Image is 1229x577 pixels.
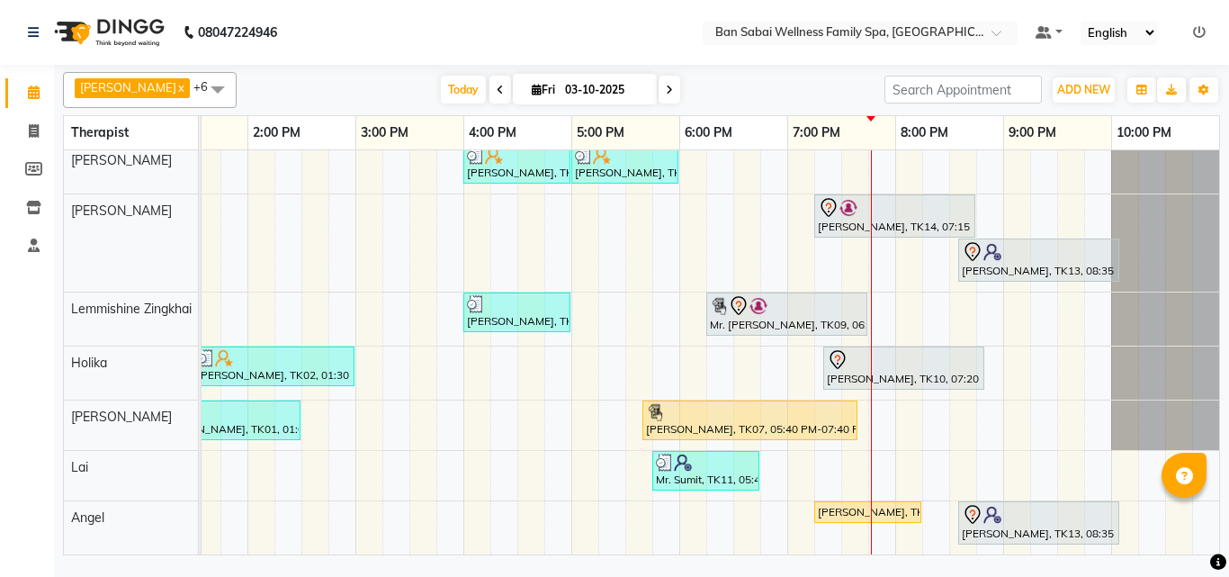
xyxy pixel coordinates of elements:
[572,120,629,146] a: 5:00 PM
[896,120,953,146] a: 8:00 PM
[788,120,845,146] a: 7:00 PM
[248,120,305,146] a: 2:00 PM
[80,80,176,95] span: [PERSON_NAME]
[71,459,88,475] span: Lai
[1004,120,1061,146] a: 9:00 PM
[71,203,172,219] span: [PERSON_NAME]
[193,79,221,94] span: +6
[198,7,277,58] b: 08047224946
[441,76,486,104] span: Today
[141,403,299,437] div: Mr.[PERSON_NAME], TK01, 01:00 PM-02:30 PM, Swedish Massage (Medium Pressure)-90min
[654,454,758,488] div: Mr. Sumit, TK11, 05:45 PM-06:45 PM, Swedish Massage (Medium Pressure)-60min
[465,147,569,181] div: [PERSON_NAME], TK05, 04:00 PM-05:00 PM, Thai/Dry/Sports Massage(Strong Pressure-60min)
[884,76,1042,104] input: Search Appointment
[644,403,856,437] div: [PERSON_NAME], TK07, 05:40 PM-07:40 PM, Deep Tissue Massage (Strong Pressure)-4000
[573,147,677,181] div: [PERSON_NAME], TK05, 05:00 PM-06:00 PM, Aroma Oil massage (Light Pressure)/2500
[71,509,104,526] span: Angel
[71,301,192,317] span: Lemmishine Zingkhai
[464,120,521,146] a: 4:00 PM
[1057,83,1110,96] span: ADD NEW
[71,355,107,371] span: Holika
[560,77,650,104] input: 2025-10-03
[1053,77,1115,103] button: ADD NEW
[465,295,569,329] div: [PERSON_NAME], TK03, 04:00 PM-05:00 PM, Deep Tissue Massage (Strong Pressure)-2500
[71,124,129,140] span: Therapist
[527,83,560,96] span: Fri
[46,7,169,58] img: logo
[816,504,920,520] div: [PERSON_NAME], TK04, 07:15 PM-08:15 PM, Balinese Massage (Medium to Strong Pressure)2500
[1112,120,1176,146] a: 10:00 PM
[71,152,172,168] span: [PERSON_NAME]
[960,241,1117,279] div: [PERSON_NAME], TK13, 08:35 PM-10:05 PM, Deep Tissue Massage (Strong Pressure)-3500
[195,349,353,383] div: [PERSON_NAME], TK02, 01:30 PM-03:00 PM, Deep Tissue Massage (Strong Pressure)-3500
[708,295,866,333] div: Mr. [PERSON_NAME], TK09, 06:15 PM-07:45 PM, Swedish Massage (Medium Pressure)-90min
[176,80,184,95] a: x
[825,349,982,387] div: [PERSON_NAME], TK10, 07:20 PM-08:50 PM, Deep Tissue Massage (Strong Pressure)-3500
[960,504,1117,542] div: [PERSON_NAME], TK13, 08:35 PM-10:05 PM, Deep Tissue Massage (Strong Pressure)-3500
[71,409,172,425] span: [PERSON_NAME]
[816,197,973,235] div: [PERSON_NAME], TK14, 07:15 PM-08:45 PM, Deep Tissue Massage (Strong Pressure)-3500
[356,120,413,146] a: 3:00 PM
[680,120,737,146] a: 6:00 PM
